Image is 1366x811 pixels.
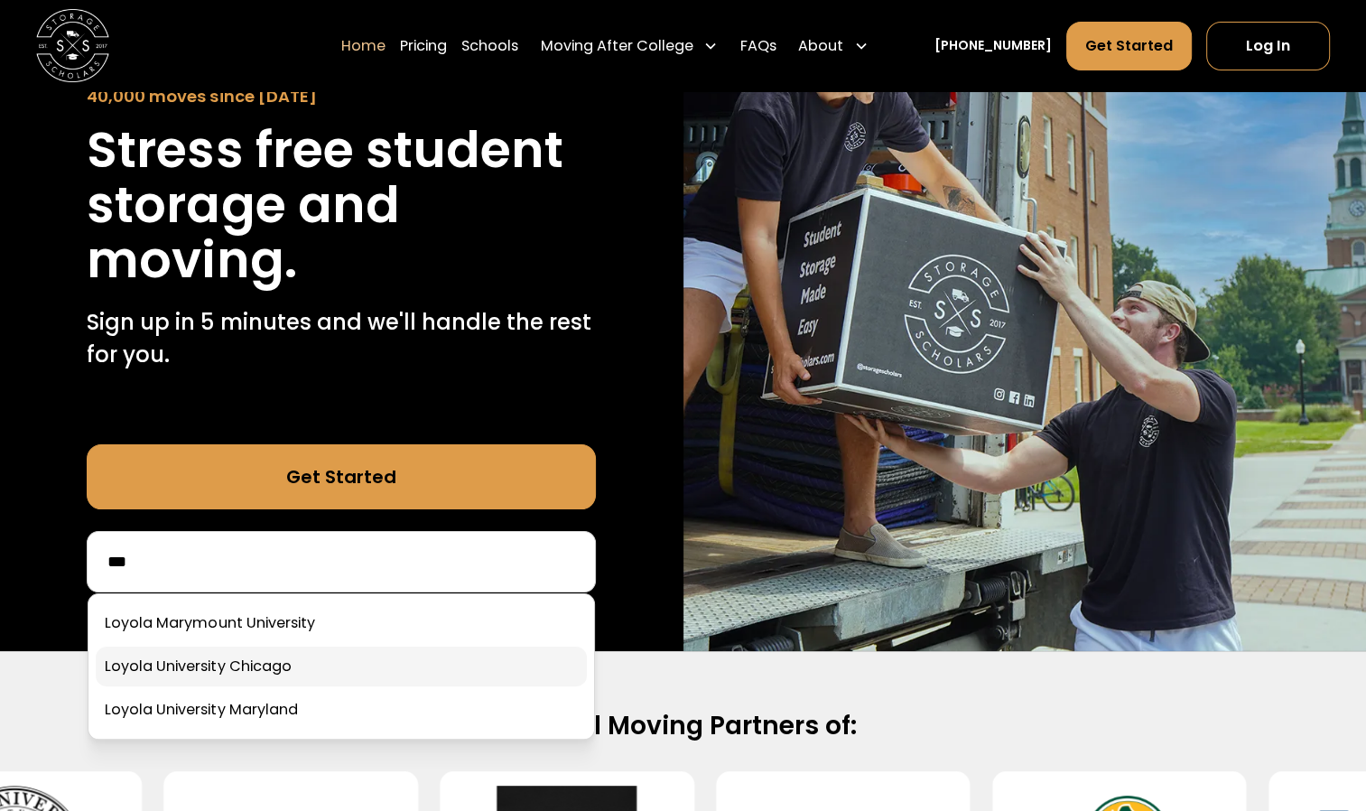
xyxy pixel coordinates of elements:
[87,306,596,371] p: Sign up in 5 minutes and we'll handle the rest for you.
[87,84,596,108] div: 40,000 moves since [DATE]
[341,20,386,70] a: Home
[1206,21,1330,70] a: Log In
[798,34,843,56] div: About
[791,20,876,70] div: About
[934,36,1051,55] a: [PHONE_NUMBER]
[540,34,692,56] div: Moving After College
[533,20,725,70] div: Moving After College
[400,20,447,70] a: Pricing
[740,20,776,70] a: FAQs
[87,123,596,288] h1: Stress free student storage and moving.
[461,20,518,70] a: Schools
[1066,21,1192,70] a: Get Started
[87,444,596,509] a: Get Started
[36,9,109,82] img: Storage Scholars main logo
[101,709,1264,742] h2: Official Moving Partners of:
